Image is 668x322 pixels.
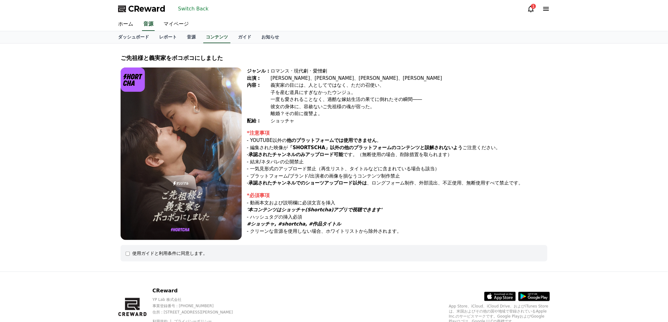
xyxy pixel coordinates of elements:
[128,4,165,14] span: CReward
[247,158,547,166] p: - 結末/ネタバレの公開禁止
[152,310,244,315] p: 住所 : [STREET_ADDRESS][PERSON_NAME]
[121,67,242,240] img: video
[152,287,244,295] p: CReward
[248,180,367,186] strong: 承認されたチャンネルでのショーツアップロード以外は
[271,96,547,103] div: 一度も愛されることなく、過酷な嫁姑生活の果てに倒れたその瞬間――
[121,54,547,62] div: ご先祖様と義実家をボコボコにしました
[247,207,382,213] em: '本コンテンツはショッチャ(Shortcha)アプリで視聴できます'
[247,144,547,151] p: - 編集された映像が ご注意ください。
[527,5,535,13] a: 1
[271,75,547,82] div: [PERSON_NAME]、[PERSON_NAME]、[PERSON_NAME]、[PERSON_NAME]
[247,228,547,235] p: - クリーンな音源を使用しない場合、ホワイトリストから除外されます。
[113,18,138,31] a: ホーム
[248,152,343,157] strong: 承認されたチャンネルのみアップロード可能
[158,18,194,31] a: マイページ
[271,110,547,117] div: 離婚？その前に復讐よ。
[113,31,154,43] a: ダッシュボード
[132,250,207,256] div: 使用ガイドと利用条件に同意します。
[287,138,377,143] strong: 他のプラットフォームでは使用できません
[203,31,230,43] a: コンテンツ
[247,75,269,82] div: 出演 :
[154,31,182,43] a: レポート
[247,221,341,227] em: #ショッチャ, #shortcha, #作品タイトル
[182,31,201,43] a: 音源
[247,82,269,117] div: 内容 :
[288,145,462,150] strong: 「SHORTSCHA」以外の他のプラットフォームのコンテンツと誤解されないよう
[247,179,547,187] p: - 、ロングフォーム制作、外部流出、不正使用、無断使用すべて禁止です。
[271,82,547,89] div: 義実家の目には、人としてではなく、ただの召使い、
[233,31,256,43] a: ガイド
[271,89,547,96] div: 子を産む道具にすぎなかったウンジュ。
[247,192,547,199] div: *必須事項
[247,137,547,144] p: - YOUTUBE以外の 。
[118,4,165,14] a: CReward
[247,117,269,125] div: 配給 :
[142,18,155,31] a: 音源
[271,67,547,75] div: ロマンス · 現代劇 · 愛憎劇
[247,129,547,137] div: *注意事項
[256,31,284,43] a: お知らせ
[247,199,547,207] p: - 動画本文および説明欄に必須文言を挿入
[271,117,547,125] div: ショッチャ
[531,4,536,9] div: 1
[247,151,547,158] p: - です。（無断使用の場合、削除措置を取られます）
[152,297,244,302] p: YP Lab 株式会社
[271,103,547,110] div: 彼女の身体に、容赦ないご先祖様の魂が宿った。
[247,67,269,75] div: ジャンル :
[247,214,547,221] p: - ハッシュタグの挿入必須
[121,67,145,92] img: logo
[247,165,547,173] p: - 一気見形式のアップロード禁止（再生リスト、タイトルなどに含まれている場合も該当）
[176,4,211,14] button: Switch Back
[247,173,547,180] p: - プラットフォーム/ブランド/出演者の画像を損なうコンテンツ制作禁止
[152,303,244,308] p: 事業登録番号 : [PHONE_NUMBER]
